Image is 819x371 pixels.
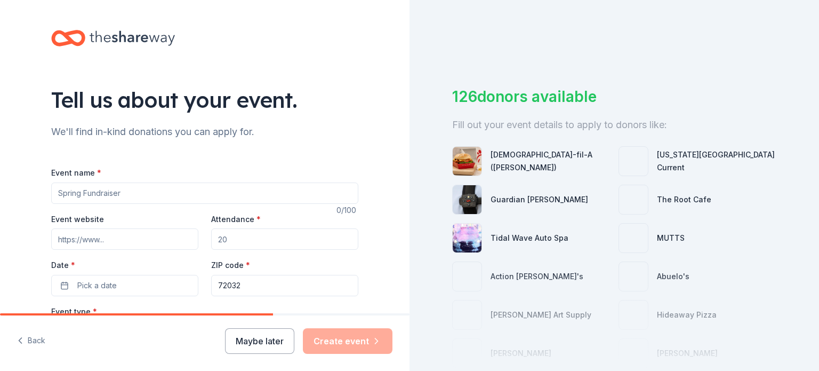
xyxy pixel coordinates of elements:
div: 0 /100 [336,204,358,217]
div: Tell us about your event. [51,85,358,115]
input: https://www... [51,228,198,250]
div: Tidal Wave Auto Spa [491,232,568,244]
button: Maybe later [225,328,294,354]
img: photo for MUTTS [619,224,648,252]
input: Spring Fundraiser [51,183,358,204]
img: photo for Tidal Wave Auto Spa [453,224,481,252]
img: photo for Guardian Angel Device [453,185,481,214]
label: ZIP code [211,260,250,271]
div: Guardian [PERSON_NAME] [491,193,588,206]
input: 12345 (U.S. only) [211,275,358,296]
button: Back [17,330,45,352]
img: photo for Chick-fil-A (Conway) [453,147,481,176]
label: Event type [51,306,97,317]
label: Attendance [211,214,261,225]
label: Event name [51,168,101,178]
img: photo for Kansas City Current [619,147,648,176]
button: Pick a date [51,275,198,296]
input: 20 [211,228,358,250]
label: Date [51,260,198,271]
div: We'll find in-kind donations you can apply for. [51,123,358,140]
div: [DEMOGRAPHIC_DATA]-fil-A ([PERSON_NAME]) [491,148,610,174]
div: The Root Cafe [657,193,711,206]
span: Pick a date [77,279,117,292]
img: photo for The Root Cafe [619,185,648,214]
div: MUTTS [657,232,685,244]
div: Fill out your event details to apply to donors like: [452,116,776,133]
div: [US_STATE][GEOGRAPHIC_DATA] Current [657,148,776,174]
div: 126 donors available [452,85,776,108]
label: Event website [51,214,104,225]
